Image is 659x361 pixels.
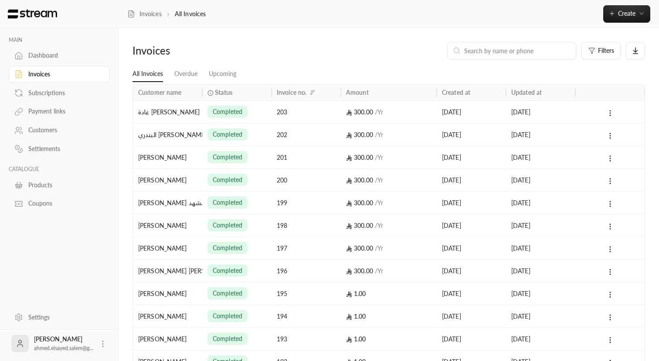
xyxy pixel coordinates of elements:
[213,130,242,139] span: completed
[213,107,242,116] span: completed
[346,305,431,327] div: 1.00
[138,282,197,305] div: [PERSON_NAME]
[138,237,197,259] div: [PERSON_NAME]
[213,334,242,343] span: completed
[277,237,336,259] div: 197
[375,176,383,184] span: / Yr
[375,222,383,229] span: / Yr
[213,221,242,230] span: completed
[277,192,336,214] div: 199
[442,214,501,237] div: [DATE]
[132,66,163,82] a: All Invoices
[277,89,306,96] div: Invoice no.
[346,169,431,191] div: 300.00
[346,89,369,96] div: Amount
[9,66,110,83] a: Invoices
[442,305,501,327] div: [DATE]
[442,237,501,259] div: [DATE]
[213,244,242,252] span: completed
[28,144,99,153] div: Settlements
[442,328,501,350] div: [DATE]
[442,89,470,96] div: Created at
[9,141,110,158] a: Settlements
[511,260,570,282] div: [DATE]
[511,89,542,96] div: Updated at
[127,10,206,18] nav: breadcrumb
[277,305,336,327] div: 194
[581,42,621,59] button: Filters
[7,9,58,19] img: Logo
[277,260,336,282] div: 196
[9,47,110,64] a: Dashboard
[511,101,570,123] div: [DATE]
[603,5,650,23] button: Create
[9,195,110,212] a: Coupons
[277,146,336,168] div: 201
[213,153,242,162] span: completed
[215,88,232,97] span: Status
[346,237,431,259] div: 300.00
[375,267,383,275] span: / Yr
[34,335,93,352] div: [PERSON_NAME]
[28,70,99,79] div: Invoices
[138,169,197,191] div: [PERSON_NAME]
[127,10,162,18] a: Invoices
[132,44,254,58] div: Invoices
[618,10,635,17] span: Create
[34,345,93,351] span: ahmed.elsayed.salem@g...
[442,124,501,146] div: [DATE]
[346,282,431,305] div: 1.00
[442,260,501,282] div: [DATE]
[138,328,197,350] div: [PERSON_NAME]
[346,192,431,214] div: 300.00
[442,146,501,168] div: [DATE]
[277,282,336,305] div: 195
[346,124,431,146] div: 300.00
[138,124,197,146] div: البندري [PERSON_NAME]
[28,313,99,322] div: Settings
[213,175,242,184] span: completed
[28,51,99,60] div: Dashboard
[277,328,336,350] div: 193
[138,260,197,282] div: [PERSON_NAME] [PERSON_NAME]
[277,124,336,146] div: 202
[375,199,383,206] span: / Yr
[28,199,99,208] div: Coupons
[138,146,197,168] div: [PERSON_NAME]
[375,108,383,116] span: / Yr
[375,244,383,252] span: / Yr
[511,169,570,191] div: [DATE]
[346,101,431,123] div: 300.00
[346,328,431,350] div: 1.00
[9,122,110,139] a: Customers
[174,66,197,82] a: Overdue
[9,84,110,101] a: Subscriptions
[138,305,197,327] div: [PERSON_NAME]
[307,87,318,98] button: Sort
[213,266,242,275] span: completed
[511,214,570,237] div: [DATE]
[464,46,571,55] input: Search by name or phone
[9,176,110,193] a: Products
[277,101,336,123] div: 203
[346,146,431,168] div: 300.00
[138,214,197,237] div: [PERSON_NAME]
[138,101,197,123] div: غادة [PERSON_NAME]
[442,282,501,305] div: [DATE]
[9,166,110,173] p: CATALOGUE
[28,181,99,189] div: Products
[9,309,110,326] a: Settings
[375,154,383,161] span: / Yr
[511,305,570,327] div: [DATE]
[442,169,501,191] div: [DATE]
[375,131,383,138] span: / Yr
[213,198,242,207] span: completed
[138,89,182,96] div: Customer name
[511,282,570,305] div: [DATE]
[346,214,431,237] div: 300.00
[346,260,431,282] div: 300.00
[28,89,99,97] div: Subscriptions
[511,146,570,168] div: [DATE]
[28,107,99,116] div: Payment links
[277,169,336,191] div: 200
